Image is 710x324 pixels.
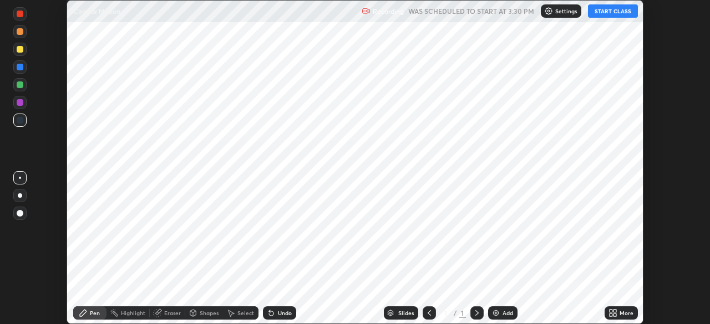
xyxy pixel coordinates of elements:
div: Highlight [121,310,145,316]
img: recording.375f2c34.svg [362,7,371,16]
div: Add [503,310,513,316]
p: Circular Motion [73,7,120,16]
div: Shapes [200,310,219,316]
div: Undo [278,310,292,316]
button: START CLASS [588,4,638,18]
div: More [620,310,633,316]
div: Pen [90,310,100,316]
div: 1 [440,310,452,316]
img: class-settings-icons [544,7,553,16]
img: add-slide-button [491,308,500,317]
div: Select [237,310,254,316]
div: 1 [459,308,466,318]
div: / [454,310,457,316]
p: Recording [373,7,404,16]
p: Settings [555,8,577,14]
div: Slides [398,310,414,316]
h5: WAS SCHEDULED TO START AT 3:30 PM [408,6,534,16]
div: Eraser [164,310,181,316]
